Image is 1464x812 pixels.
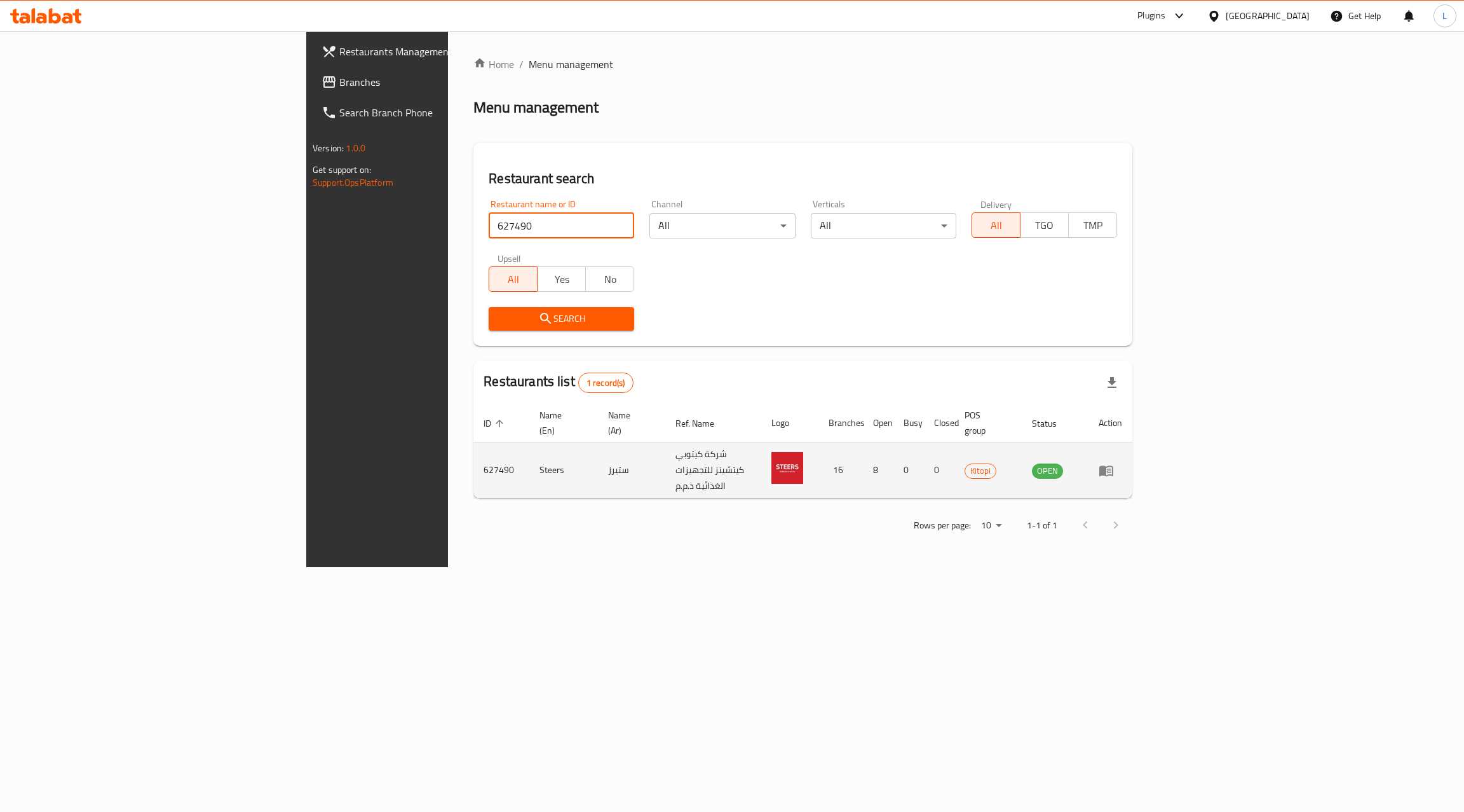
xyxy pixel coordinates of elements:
a: Restaurants Management [311,36,551,67]
h2: Restaurant search [489,169,1117,188]
span: 1 record(s) [579,377,633,389]
span: TMP [1074,216,1112,235]
h2: Restaurants list [484,372,633,393]
th: Action [1088,404,1132,443]
span: Get support on: [313,162,371,178]
td: 0 [893,443,924,499]
p: 1-1 of 1 [1027,518,1057,533]
th: Logo [761,404,818,443]
label: Upsell [498,254,521,263]
span: OPEN [1032,464,1063,478]
span: POS group [965,408,1006,438]
a: Branches [311,67,551,97]
button: All [489,266,538,292]
span: L [1442,9,1447,23]
td: 8 [863,443,893,499]
nav: breadcrumb [473,57,1132,72]
span: 1.0.0 [346,140,365,156]
td: شركة كيتوبي كيتشينز للتجهيزات الغذائية ذ.م.م [665,443,761,499]
th: Open [863,404,893,443]
span: Name (Ar) [608,408,651,438]
span: No [591,270,629,289]
span: All [977,216,1015,235]
th: Branches [818,404,863,443]
button: No [585,266,634,292]
input: Search for restaurant name or ID.. [489,213,634,238]
td: 16 [818,443,863,499]
span: Branches [339,74,541,90]
a: Support.OpsPlatform [313,174,393,191]
td: ستيرز [598,443,666,499]
a: Search Branch Phone [311,97,551,128]
div: Total records count [578,373,634,393]
label: Delivery [980,200,1012,209]
span: TGO [1026,216,1064,235]
span: Kitopi [965,464,996,478]
span: Search [499,311,624,327]
img: Steers [771,452,803,484]
button: TMP [1068,212,1117,238]
span: Menu management [529,57,613,72]
button: TGO [1020,212,1069,238]
button: Yes [537,266,586,292]
span: ID [484,416,508,431]
div: Plugins [1137,8,1165,24]
span: Version: [313,140,344,156]
td: 0 [924,443,954,499]
span: Restaurants Management [339,44,541,59]
span: Search Branch Phone [339,105,541,120]
div: All [811,213,956,238]
span: Status [1032,416,1073,431]
div: Export file [1097,368,1127,398]
span: All [494,270,532,289]
table: enhanced table [473,404,1132,499]
span: Name (En) [539,408,582,438]
td: Steers [529,443,597,499]
button: Search [489,307,634,331]
span: Ref. Name [675,416,731,431]
div: Rows per page: [976,516,1006,535]
p: Rows per page: [914,518,971,533]
th: Busy [893,404,924,443]
button: All [972,212,1020,238]
div: [GEOGRAPHIC_DATA] [1226,9,1310,23]
span: Yes [543,270,581,289]
div: All [649,213,795,238]
th: Closed [924,404,954,443]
